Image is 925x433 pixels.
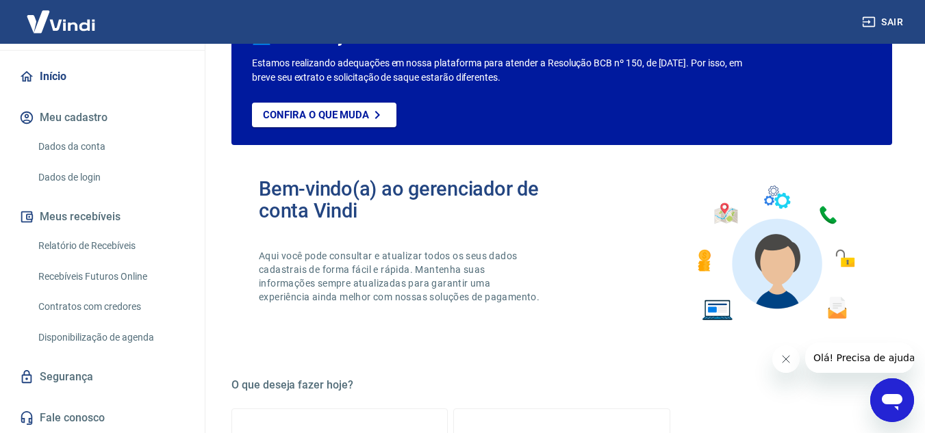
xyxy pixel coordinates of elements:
a: Contratos com credores [33,293,188,321]
a: Confira o que muda [252,103,396,127]
button: Sair [859,10,909,35]
span: Olá! Precisa de ajuda? [8,10,115,21]
h2: Bem-vindo(a) ao gerenciador de conta Vindi [259,178,562,222]
p: Aqui você pode consultar e atualizar todos os seus dados cadastrais de forma fácil e rápida. Mant... [259,249,542,304]
iframe: Mensagem da empresa [805,343,914,373]
button: Meu cadastro [16,103,188,133]
iframe: Fechar mensagem [772,345,800,373]
p: Estamos realizando adequações em nossa plataforma para atender a Resolução BCB nº 150, de [DATE].... [252,56,748,85]
p: Confira o que muda [263,109,369,121]
button: Meus recebíveis [16,202,188,232]
a: Início [16,62,188,92]
a: Dados da conta [33,133,188,161]
a: Fale conosco [16,403,188,433]
a: Segurança [16,362,188,392]
h5: O que deseja fazer hoje? [231,378,892,392]
img: Imagem de um avatar masculino com diversos icones exemplificando as funcionalidades do gerenciado... [685,178,865,329]
img: Vindi [16,1,105,42]
a: Relatório de Recebíveis [33,232,188,260]
a: Recebíveis Futuros Online [33,263,188,291]
a: Dados de login [33,163,188,192]
iframe: Botão para abrir a janela de mensagens [870,378,914,422]
a: Disponibilização de agenda [33,324,188,352]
